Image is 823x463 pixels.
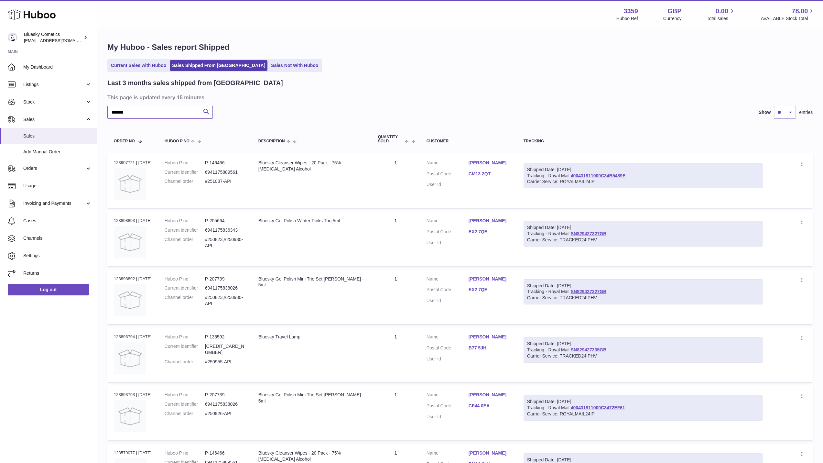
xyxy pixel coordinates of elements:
[205,343,245,356] dd: [CREDIT_CARD_NUMBER]
[469,450,511,456] a: [PERSON_NAME]
[165,343,205,356] dt: Current identifier
[114,160,152,166] div: 123907721 | [DATE]
[469,334,511,340] a: [PERSON_NAME]
[524,337,763,363] div: Tracking - Royal Mail:
[799,109,813,116] span: entries
[258,276,365,288] div: Bluesky Gel Polish Mini Trio Set [PERSON_NAME] - 5ml
[258,334,365,340] div: Bluesky Travel Lamp
[205,178,245,184] dd: #251087-API
[469,345,511,351] a: B77 5JH
[205,160,245,166] dd: P-146466
[427,298,469,304] dt: User Id
[23,183,92,189] span: Usage
[524,139,763,143] div: Tracking
[527,167,759,173] div: Shipped Date: [DATE]
[427,287,469,294] dt: Postal Code
[469,160,511,166] a: [PERSON_NAME]
[165,160,205,166] dt: Huboo P no
[616,16,638,22] div: Huboo Ref
[114,276,152,282] div: 123898892 | [DATE]
[23,82,85,88] span: Listings
[707,16,735,22] span: Total sales
[570,173,625,178] a: 400431911000C34B5489E
[107,79,283,87] h2: Last 3 months sales shipped from [GEOGRAPHIC_DATA]
[258,450,365,462] div: Bluesky Cleanser Wipes - 20 Pack - 75% [MEDICAL_DATA] Alcohol
[205,276,245,282] dd: P-207739
[527,225,759,231] div: Shipped Date: [DATE]
[8,284,89,295] a: Log out
[205,411,245,417] dd: #250926-API
[570,347,606,352] a: SN829427335GB
[23,218,92,224] span: Cases
[8,33,17,42] img: info@blueskycosmetics.co.uk
[23,253,92,259] span: Settings
[761,7,815,22] a: 78.00 AVAILABLE Stock Total
[469,218,511,224] a: [PERSON_NAME]
[24,31,82,44] div: Bluesky Cometics
[570,231,606,236] a: SN829427327GB
[427,276,469,284] dt: Name
[258,139,285,143] span: Description
[114,226,146,258] img: no-photo.jpg
[707,7,735,22] a: 0.00 Total sales
[570,289,606,294] a: SN829427327GB
[205,218,245,224] dd: P-205664
[469,229,511,235] a: EX2 7QE
[427,450,469,458] dt: Name
[372,327,420,382] td: 1
[23,200,85,206] span: Invoicing and Payments
[527,237,759,243] div: Carrier Service: TRACKED24IPHV
[165,294,205,307] dt: Channel order
[205,227,245,233] dd: 6941175836343
[205,392,245,398] dd: P-207739
[165,450,205,456] dt: Huboo P no
[107,42,813,52] h1: My Huboo - Sales report Shipped
[527,353,759,359] div: Carrier Service: TRACKED24IPHV
[427,139,511,143] div: Customer
[170,60,267,71] a: Sales Shipped From [GEOGRAPHIC_DATA]
[114,218,152,224] div: 123898893 | [DATE]
[114,284,146,316] img: no-photo.jpg
[165,411,205,417] dt: Channel order
[165,285,205,291] dt: Current identifier
[427,182,469,188] dt: User Id
[527,295,759,301] div: Carrier Service: TRACKED24IPHV
[761,16,815,22] span: AVAILABLE Stock Total
[205,237,245,249] dd: #250823,#250930-API
[527,399,759,405] div: Shipped Date: [DATE]
[205,169,245,175] dd: 6941175889561
[427,345,469,353] dt: Postal Code
[469,287,511,293] a: EX2 7QE
[372,153,420,208] td: 1
[372,385,420,440] td: 1
[107,94,811,101] h3: This page is updated every 15 minutes
[427,392,469,400] dt: Name
[165,237,205,249] dt: Channel order
[23,116,85,123] span: Sales
[24,38,95,43] span: [EMAIL_ADDRESS][DOMAIN_NAME]
[23,64,92,70] span: My Dashboard
[469,276,511,282] a: [PERSON_NAME]
[570,405,625,410] a: 400431911000C3472EF61
[114,334,152,340] div: 123893794 | [DATE]
[205,359,245,365] dd: #250955-API
[165,359,205,365] dt: Channel order
[527,179,759,185] div: Carrier Service: ROYALMAIL24IP
[716,7,728,16] span: 0.00
[663,16,682,22] div: Currency
[667,7,681,16] strong: GBP
[427,334,469,342] dt: Name
[524,163,763,189] div: Tracking - Royal Mail:
[269,60,320,71] a: Sales Not With Huboo
[165,139,190,143] span: Huboo P no
[114,342,146,374] img: no-photo.jpg
[469,171,511,177] a: CM13 2QT
[427,403,469,411] dt: Postal Code
[372,270,420,324] td: 1
[114,400,146,432] img: no-photo.jpg
[165,276,205,282] dt: Huboo P no
[469,392,511,398] a: [PERSON_NAME]
[427,414,469,420] dt: User Id
[469,403,511,409] a: CF44 0EA
[372,211,420,266] td: 1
